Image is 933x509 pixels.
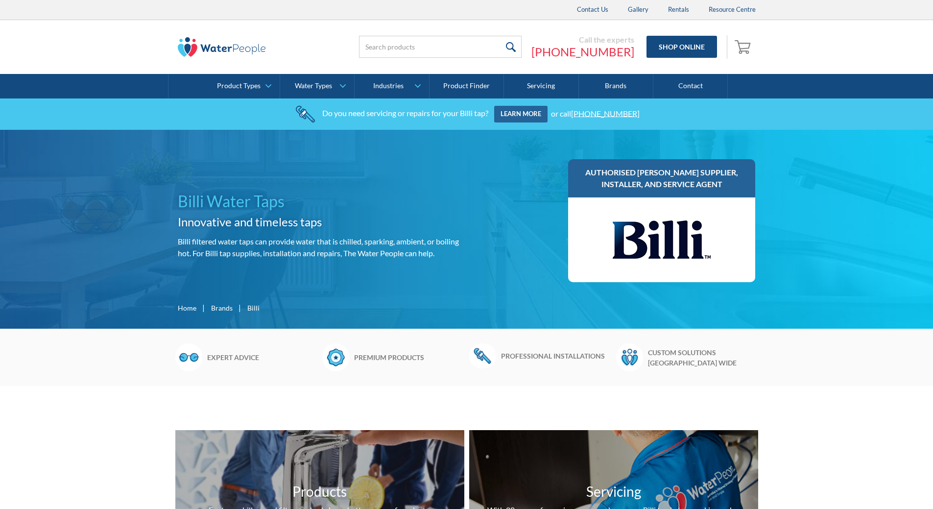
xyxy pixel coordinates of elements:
[178,236,463,259] p: Billi filtered water taps can provide water that is chilled, sparking, ambient, or boiling hot. F...
[355,74,429,98] a: Industries
[295,82,332,90] div: Water Types
[579,74,653,98] a: Brands
[586,481,641,502] h3: Servicing
[211,303,233,313] a: Brands
[178,303,196,313] a: Home
[247,303,260,313] div: Billi
[494,106,548,122] a: Learn more
[206,74,280,98] a: Product Types
[238,302,242,314] div: |
[732,35,756,59] a: Open empty cart
[430,74,504,98] a: Product Finder
[648,347,758,368] h6: Custom solutions [GEOGRAPHIC_DATA] wide
[501,351,611,361] h6: Professional installations
[653,74,728,98] a: Contact
[354,352,464,363] h6: Premium products
[217,82,261,90] div: Product Types
[207,352,317,363] h6: Expert advice
[359,36,522,58] input: Search products
[531,45,634,59] a: [PHONE_NUMBER]
[571,108,640,118] a: [PHONE_NUMBER]
[578,167,746,190] h3: Authorised [PERSON_NAME] supplier, installer, and service agent
[178,190,463,213] h1: Billi Water Taps
[504,74,578,98] a: Servicing
[469,343,496,368] img: Wrench
[616,343,643,371] img: Waterpeople Symbol
[178,37,266,57] img: The Water People
[613,207,711,272] img: Billi
[551,108,640,118] div: or call
[292,481,347,502] h3: Products
[178,213,463,231] h2: Innovative and timeless taps
[322,108,488,118] div: Do you need servicing or repairs for your Billi tap?
[175,343,202,371] img: Glasses
[280,74,354,98] a: Water Types
[531,35,634,45] div: Call the experts
[322,343,349,371] img: Badge
[201,302,206,314] div: |
[646,36,717,58] a: Shop Online
[735,39,753,54] img: shopping cart
[373,82,404,90] div: Industries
